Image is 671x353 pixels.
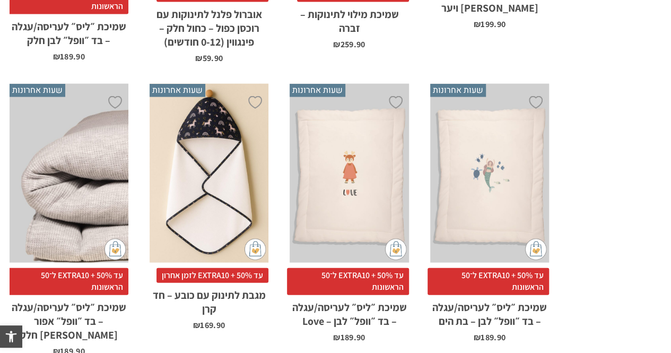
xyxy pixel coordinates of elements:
span: עד 50% + EXTRA10 ל־50 הראשונות [287,268,408,295]
span: שעות אחרונות [10,84,65,97]
span: עד 50% + EXTRA10 ל־50 הראשונות [428,268,549,295]
span: ₪ [333,39,340,50]
span: עד 50% + EXTRA10 ל־50 הראשונות [7,268,128,295]
h2: שמיכת ״ליס״ לעריסה/עגלה – בד ״וופל״ אפור [PERSON_NAME] חלק [10,295,128,342]
span: שעות אחרונות [290,84,345,97]
span: ₪ [333,332,340,343]
a: שעות אחרונות שמיכת ״ליס״ לעריסה/עגלה - בד ״וופל״ לבן - Love עד 50% + EXTRA10 ל־50 הראשונותשמיכת ״... [290,84,408,341]
bdi: 59.90 [195,53,223,64]
a: שעות אחרונות מגבת לתינוק עם כובע - חד קרן עד 50% + EXTRA10 לזמן אחרוןמגבת לתינוק עם כובע – חד קרן... [150,84,268,330]
bdi: 199.90 [474,19,506,30]
span: ₪ [474,19,481,30]
bdi: 189.90 [53,51,85,62]
bdi: 169.90 [193,320,225,331]
h2: מגבת לתינוק עם כובע – חד קרן [150,283,268,316]
h2: שמיכת ״ליס״ לעריסה/עגלה – בד ״וופל״ לבן חלק [10,14,128,47]
span: ₪ [195,53,202,64]
bdi: 189.90 [474,332,506,343]
span: עד 50% + EXTRA10 לזמן אחרון [156,268,268,283]
img: cat-mini-atc.png [104,239,126,260]
span: ₪ [193,320,200,331]
bdi: 189.90 [333,332,365,343]
img: cat-mini-atc.png [245,239,266,260]
span: ₪ [474,332,481,343]
span: ₪ [53,51,60,62]
h2: שמיכת ״ליס״ לעריסה/עגלה – בד ״וופל״ לבן – בת הים [430,295,549,328]
span: שעות אחרונות [150,84,205,97]
h2: שמיכת מילוי לתינוקות – זברה [290,2,408,35]
bdi: 259.90 [333,39,365,50]
h2: אוברול פלנל לתינוקות עם רוכסן כפול – כחול חלק – פינגווין (0-12 חודשים) [150,2,268,49]
h2: שמיכת ״ליס״ לעריסה/עגלה – בד ״וופל״ לבן – Love [290,295,408,328]
img: cat-mini-atc.png [525,239,546,260]
span: שעות אחרונות [430,84,486,97]
a: שעות אחרונות שמיכת ״ליס״ לעריסה/עגלה - בד ״וופל״ לבן - בת הים עד 50% + EXTRA10 ל־50 הראשונותשמיכת... [430,84,549,341]
img: cat-mini-atc.png [385,239,406,260]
